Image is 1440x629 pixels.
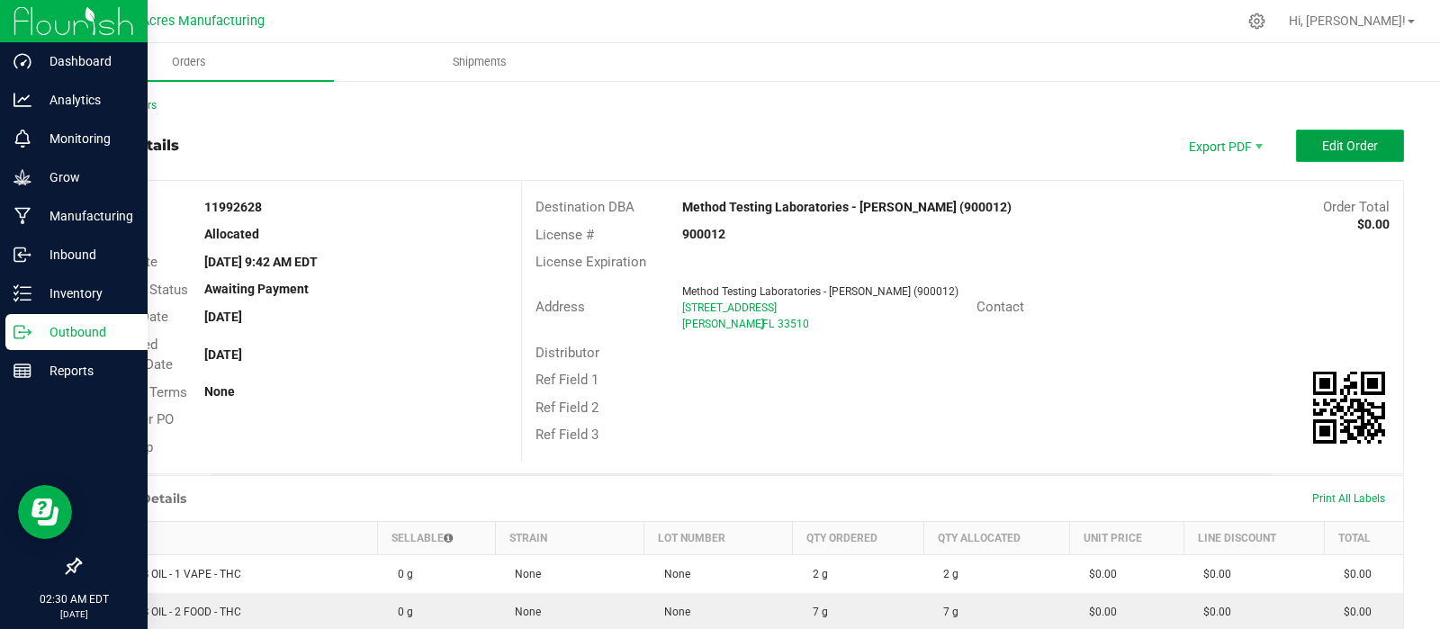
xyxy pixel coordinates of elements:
[31,321,139,343] p: Outbound
[1080,568,1117,580] span: $0.00
[334,43,625,81] a: Shipments
[389,606,413,618] span: 0 g
[682,200,1012,214] strong: Method Testing Laboratories - [PERSON_NAME] (900012)
[92,606,241,618] span: WGT - DIS OIL - 2 FOOD - THC
[778,318,809,330] span: 33510
[31,283,139,304] p: Inventory
[934,606,958,618] span: 7 g
[655,606,690,618] span: None
[81,522,378,555] th: Item
[13,52,31,70] inline-svg: Dashboard
[378,522,496,555] th: Sellable
[1323,199,1390,215] span: Order Total
[535,254,646,270] span: License Expiration
[1322,139,1378,153] span: Edit Order
[31,89,139,111] p: Analytics
[148,54,230,70] span: Orders
[31,50,139,72] p: Dashboard
[13,130,31,148] inline-svg: Monitoring
[204,310,242,324] strong: [DATE]
[13,323,31,341] inline-svg: Outbound
[13,207,31,225] inline-svg: Manufacturing
[204,200,262,214] strong: 11992628
[1296,130,1404,162] button: Edit Order
[495,522,643,555] th: Strain
[804,606,828,618] span: 7 g
[1246,13,1268,30] div: Manage settings
[644,522,793,555] th: Lot Number
[682,301,777,314] span: [STREET_ADDRESS]
[204,282,309,296] strong: Awaiting Payment
[1289,13,1406,28] span: Hi, [PERSON_NAME]!
[535,345,599,361] span: Distributor
[18,485,72,539] iframe: Resource center
[934,568,958,580] span: 2 g
[804,568,828,580] span: 2 g
[13,362,31,380] inline-svg: Reports
[976,299,1024,315] span: Contact
[31,166,139,188] p: Grow
[762,318,774,330] span: FL
[535,227,594,243] span: License #
[1170,130,1278,162] li: Export PDF
[1313,372,1385,444] img: Scan me!
[204,227,259,241] strong: Allocated
[92,568,241,580] span: WGT - DIS OIL - 1 VAPE - THC
[793,522,923,555] th: Qty Ordered
[535,427,598,443] span: Ref Field 3
[13,246,31,264] inline-svg: Inbound
[43,43,334,81] a: Orders
[103,13,265,29] span: Green Acres Manufacturing
[31,205,139,227] p: Manufacturing
[655,568,690,580] span: None
[428,54,531,70] span: Shipments
[8,607,139,621] p: [DATE]
[1080,606,1117,618] span: $0.00
[31,128,139,149] p: Monitoring
[535,372,598,388] span: Ref Field 1
[13,168,31,186] inline-svg: Grow
[13,91,31,109] inline-svg: Analytics
[1194,606,1231,618] span: $0.00
[1313,372,1385,444] qrcode: 11992628
[1335,568,1372,580] span: $0.00
[204,384,235,399] strong: None
[535,299,585,315] span: Address
[506,606,541,618] span: None
[1357,217,1390,231] strong: $0.00
[204,255,318,269] strong: [DATE] 9:42 AM EDT
[8,591,139,607] p: 02:30 AM EDT
[389,568,413,580] span: 0 g
[1335,606,1372,618] span: $0.00
[1183,522,1324,555] th: Line Discount
[1069,522,1183,555] th: Unit Price
[682,318,764,330] span: [PERSON_NAME]
[1324,522,1403,555] th: Total
[535,400,598,416] span: Ref Field 2
[682,227,725,241] strong: 900012
[31,360,139,382] p: Reports
[506,568,541,580] span: None
[31,244,139,265] p: Inbound
[682,285,958,298] span: Method Testing Laboratories - [PERSON_NAME] (900012)
[535,199,634,215] span: Destination DBA
[1312,492,1385,505] span: Print All Labels
[760,318,762,330] span: ,
[923,522,1069,555] th: Qty Allocated
[13,284,31,302] inline-svg: Inventory
[1194,568,1231,580] span: $0.00
[204,347,242,362] strong: [DATE]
